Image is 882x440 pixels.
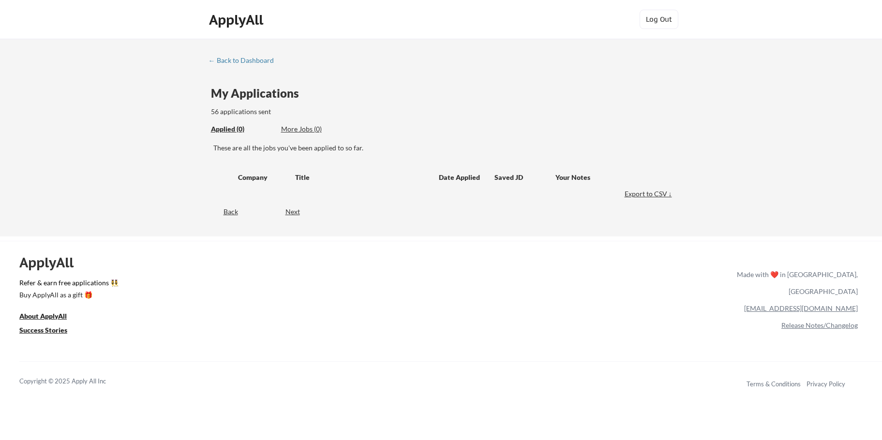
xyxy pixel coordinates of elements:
div: These are job applications we think you'd be a good fit for, but couldn't apply you to automatica... [281,124,352,134]
div: Copyright © 2025 Apply All Inc [19,377,131,386]
a: Refer & earn free applications 👯‍♀️ [19,279,535,290]
u: About ApplyAll [19,312,67,320]
div: Applied (0) [211,124,274,134]
div: Export to CSV ↓ [625,189,674,199]
div: Buy ApplyAll as a gift 🎁 [19,292,116,298]
a: Success Stories [19,325,80,337]
div: More Jobs (0) [281,124,352,134]
div: ApplyAll [209,12,266,28]
u: Success Stories [19,326,67,334]
div: These are all the jobs you've been applied to so far. [213,143,674,153]
div: Made with ❤️ in [GEOGRAPHIC_DATA], [GEOGRAPHIC_DATA] [733,266,858,300]
div: ← Back to Dashboard [209,57,281,64]
div: Your Notes [555,173,666,182]
div: My Applications [211,88,307,99]
div: ApplyAll [19,254,85,271]
button: Log Out [640,10,678,29]
div: Date Applied [439,173,481,182]
a: About ApplyAll [19,311,80,323]
a: Buy ApplyAll as a gift 🎁 [19,290,116,302]
div: Company [238,173,286,182]
div: Back [209,207,238,217]
a: Privacy Policy [807,380,845,388]
div: 56 applications sent [211,107,398,117]
a: Terms & Conditions [747,380,801,388]
a: Release Notes/Changelog [781,321,858,329]
div: These are all the jobs you've been applied to so far. [211,124,274,134]
div: Next [285,207,311,217]
div: Title [295,173,430,182]
a: ← Back to Dashboard [209,57,281,66]
a: [EMAIL_ADDRESS][DOMAIN_NAME] [744,304,858,312]
div: Saved JD [494,168,555,186]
